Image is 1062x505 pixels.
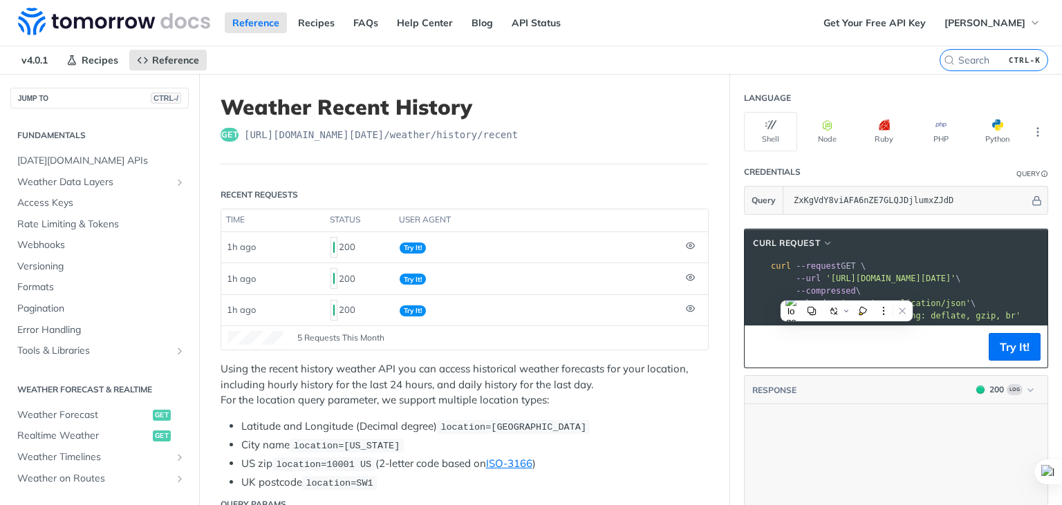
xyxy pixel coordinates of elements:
span: \ [771,286,861,296]
a: Realtime Weatherget [10,426,189,446]
span: Access Keys [17,196,185,210]
li: US zip (2-letter code based on ) [241,456,709,472]
a: [DATE][DOMAIN_NAME] APIs [10,151,189,171]
span: 200 [333,242,335,253]
span: 5 Requests This Month [297,332,384,344]
span: 1h ago [227,273,256,284]
a: Formats [10,277,189,298]
span: Weather Timelines [17,450,171,464]
span: Versioning [17,260,185,274]
a: Versioning [10,256,189,277]
button: 200200Log [969,383,1041,397]
a: Reference [225,12,287,33]
span: 'accept-encoding: deflate, gzip, br' [841,311,1021,321]
span: Weather Data Layers [17,175,171,189]
span: --request [796,261,841,271]
span: 200 [976,385,985,394]
a: ISO-3166 [486,457,532,470]
button: Query [745,187,783,214]
div: Query [1016,169,1040,179]
span: get [221,128,239,142]
span: Formats [17,280,185,294]
span: [PERSON_NAME] [944,17,1025,29]
div: 200 [330,236,389,259]
a: Reference [129,50,207,70]
button: [PERSON_NAME] [937,12,1048,33]
span: 1h ago [227,304,256,315]
span: Webhooks [17,238,185,252]
span: --compressed [796,286,856,296]
span: \ [771,274,961,283]
h1: Weather Recent History [221,95,709,120]
p: Using the recent history weather API you can access historical weather forecasts for your locatio... [221,361,709,408]
div: Language [744,92,791,104]
a: Weather on RoutesShow subpages for Weather on Routes [10,468,189,489]
span: v4.0.1 [14,50,55,70]
div: Recent Requests [221,189,298,201]
h2: Weather Forecast & realtime [10,383,189,396]
kbd: CTRL-K [1005,53,1044,67]
button: Ruby [857,112,911,151]
a: Rate Limiting & Tokens [10,214,189,235]
span: curl [771,261,791,271]
svg: Search [944,55,955,66]
a: FAQs [346,12,386,33]
span: CTRL-/ [151,93,181,104]
button: Copy to clipboard [752,336,771,357]
span: Recipes [82,54,118,66]
a: Weather Data LayersShow subpages for Weather Data Layers [10,172,189,193]
a: Blog [464,12,501,33]
a: Access Keys [10,193,189,213]
span: Try It! [400,242,426,254]
div: Credentials [744,166,801,178]
button: Hide [1030,193,1044,207]
button: cURL Request [748,236,838,250]
span: get [153,410,171,421]
th: time [221,209,325,231]
a: Error Handling [10,320,189,341]
a: Weather TimelinesShow subpages for Weather Timelines [10,447,189,468]
span: Error Handling [17,323,185,337]
span: https://api.tomorrow.io/v4/weather/history/recent [244,128,518,142]
span: Query [752,194,776,207]
button: JUMP TOCTRL-/ [10,88,189,108]
span: Tools & Libraries [17,344,171,358]
li: Latitude and Longitude (Decimal degree) [241,419,709,435]
a: Tools & LibrariesShow subpages for Tools & Libraries [10,341,189,361]
span: Try It! [400,305,426,316]
a: Recipes [59,50,126,70]
button: Shell [744,112,797,151]
span: location=[GEOGRAPHIC_DATA] [440,422,586,432]
div: 200 [989,383,1004,396]
span: \ [771,298,976,308]
svg: More ellipsis [1032,126,1044,138]
a: Weather Forecastget [10,405,189,426]
span: 200 [333,273,335,284]
span: Weather on Routes [17,472,171,486]
button: Show subpages for Weather on Routes [174,473,185,484]
span: 200 [333,305,335,316]
button: RESPONSE [752,383,797,397]
span: Weather Forecast [17,408,149,422]
a: Get Your Free API Key [816,12,933,33]
button: More Languages [1027,122,1048,142]
button: Show subpages for Weather Timelines [174,452,185,463]
button: PHP [914,112,967,151]
span: Realtime Weather [17,429,149,443]
h2: Fundamentals [10,129,189,142]
div: 200 [330,298,389,322]
div: 200 [330,267,389,290]
a: Pagination [10,298,189,319]
span: get [153,430,171,441]
a: Webhooks [10,235,189,256]
span: Reference [152,54,199,66]
span: [DATE][DOMAIN_NAME] APIs [17,154,185,168]
a: Help Center [389,12,460,33]
span: Log [1007,384,1023,395]
input: apikey [787,187,1030,214]
button: Show subpages for Weather Data Layers [174,177,185,188]
span: 'accept: application/json' [841,298,971,308]
a: API Status [504,12,568,33]
span: location=10001 US [276,459,371,470]
span: location=SW1 [306,478,373,488]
